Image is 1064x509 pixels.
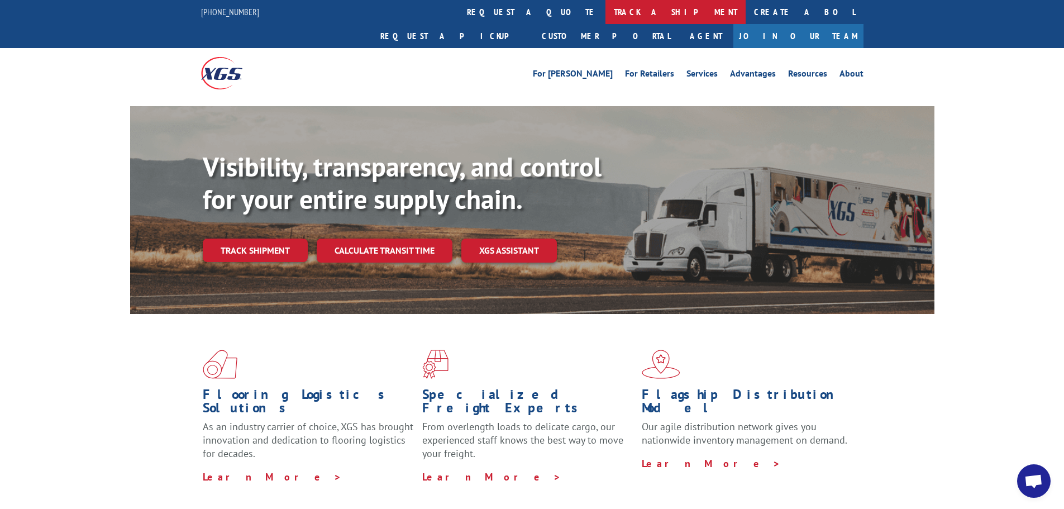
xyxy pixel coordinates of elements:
p: From overlength loads to delicate cargo, our experienced staff knows the best way to move your fr... [422,420,633,470]
a: XGS ASSISTANT [461,239,557,263]
a: Advantages [730,69,776,82]
img: xgs-icon-flagship-distribution-model-red [642,350,680,379]
img: xgs-icon-total-supply-chain-intelligence-red [203,350,237,379]
a: About [839,69,863,82]
a: Learn More > [203,470,342,483]
h1: Specialized Freight Experts [422,388,633,420]
span: As an industry carrier of choice, XGS has brought innovation and dedication to flooring logistics... [203,420,413,460]
a: Agent [679,24,733,48]
a: Resources [788,69,827,82]
a: [PHONE_NUMBER] [201,6,259,17]
a: Learn More > [422,470,561,483]
span: Our agile distribution network gives you nationwide inventory management on demand. [642,420,847,446]
a: Services [686,69,718,82]
b: Visibility, transparency, and control for your entire supply chain. [203,149,602,216]
a: Track shipment [203,239,308,262]
a: Learn More > [642,457,781,470]
img: xgs-icon-focused-on-flooring-red [422,350,448,379]
div: Open chat [1017,464,1051,498]
h1: Flooring Logistics Solutions [203,388,414,420]
a: Customer Portal [533,24,679,48]
h1: Flagship Distribution Model [642,388,853,420]
a: Calculate transit time [317,239,452,263]
a: Request a pickup [372,24,533,48]
a: For [PERSON_NAME] [533,69,613,82]
a: For Retailers [625,69,674,82]
a: Join Our Team [733,24,863,48]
